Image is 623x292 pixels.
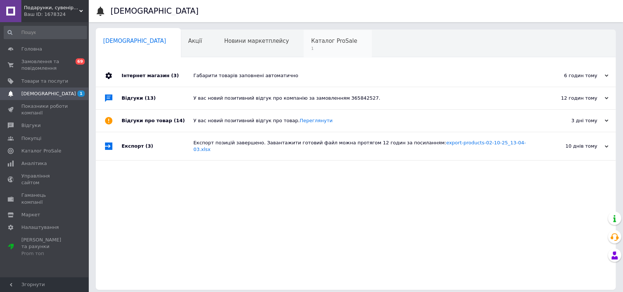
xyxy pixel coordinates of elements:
[21,90,76,97] span: [DEMOGRAPHIC_DATA]
[193,117,535,124] div: У вас новий позитивний відгук про товар.
[535,143,608,150] div: 10 днів тому
[21,160,47,167] span: Аналітика
[145,95,156,101] span: (13)
[535,95,608,102] div: 12 годин тому
[193,72,535,79] div: Габарити товарів заповнені автоматично
[4,26,87,39] input: Пошук
[122,132,193,160] div: Експорт
[77,90,85,97] span: 1
[21,237,68,257] span: [PERSON_NAME] та рахунки
[21,250,68,257] div: Prom топ
[21,46,42,52] span: Головна
[122,65,193,87] div: Інтернет магазин
[111,7,199,16] h1: [DEMOGRAPHIC_DATA]
[21,78,68,85] span: Товари та послуги
[146,143,153,149] span: (3)
[535,117,608,124] div: 3 дні тому
[21,224,59,231] span: Налаштування
[300,118,332,123] a: Переглянути
[21,58,68,72] span: Замовлення та повідомлення
[535,72,608,79] div: 6 годин тому
[24,4,79,11] span: Подарунки, сувеніри, предмети інтер'єру "Елефант"
[103,38,166,44] span: [DEMOGRAPHIC_DATA]
[21,122,41,129] span: Відгуки
[193,95,535,102] div: У вас новий позитивний відгук про компанію за замовленням 365842527.
[21,212,40,218] span: Маркет
[311,46,357,51] span: 1
[224,38,289,44] span: Новини маркетплейсу
[21,148,61,154] span: Каталог ProSale
[193,140,535,153] div: Експорт позицій завершено. Завантажити готовий файл можна протягом 12 годин за посиланням:
[174,118,185,123] span: (14)
[21,135,41,142] span: Покупці
[24,11,88,18] div: Ваш ID: 1678324
[171,73,179,78] span: (3)
[21,173,68,186] span: Управління сайтом
[76,58,85,65] span: 69
[122,87,193,109] div: Відгуки
[188,38,202,44] span: Акції
[21,103,68,116] span: Показники роботи компанії
[122,110,193,132] div: Відгуки про товар
[21,192,68,205] span: Гаманець компанії
[311,38,357,44] span: Каталог ProSale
